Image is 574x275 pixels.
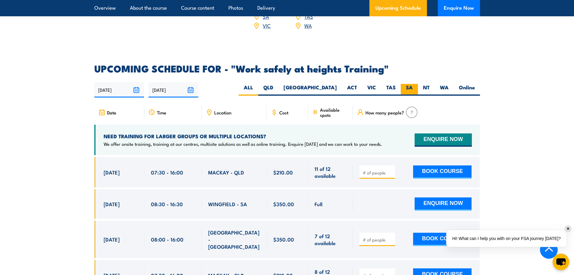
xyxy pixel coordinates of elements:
[304,13,313,20] a: TAS
[107,110,116,115] span: Date
[104,169,120,176] span: [DATE]
[446,230,567,247] div: Hi! What can I help you with on your FSA journey [DATE]?
[208,200,247,207] span: WINGFIELD - SA
[263,22,271,29] a: VIC
[315,232,346,247] span: 7 of 12 available
[315,165,346,179] span: 11 of 12 available
[381,84,401,96] label: TAS
[363,170,393,176] input: # of people
[104,133,382,139] h4: NEED TRAINING FOR LARGER GROUPS OR MULTIPLE LOCATIONS?
[149,82,198,98] input: To date
[239,84,258,96] label: ALL
[278,84,342,96] label: [GEOGRAPHIC_DATA]
[94,64,480,72] h2: UPCOMING SCHEDULE FOR - "Work safely at heights Training"
[104,236,120,243] span: [DATE]
[279,110,288,115] span: Cost
[415,133,472,147] button: ENQUIRE NOW
[258,84,278,96] label: QLD
[413,233,472,246] button: BOOK COURSE
[413,165,472,179] button: BOOK COURSE
[342,84,362,96] label: ACT
[454,84,480,96] label: Online
[151,236,183,243] span: 08:00 - 16:00
[104,200,120,207] span: [DATE]
[214,110,231,115] span: Location
[363,237,393,243] input: # of people
[565,225,571,232] div: ✕
[362,84,381,96] label: VIC
[320,107,349,117] span: Available spots
[273,200,294,207] span: $350.00
[435,84,454,96] label: WA
[273,236,294,243] span: $350.00
[208,169,244,176] span: MACKAY - QLD
[365,110,404,115] span: How many people?
[157,110,166,115] span: Time
[104,141,382,147] p: We offer onsite training, training at our centres, multisite solutions as well as online training...
[418,84,435,96] label: NT
[553,254,569,270] button: chat-button
[273,169,293,176] span: $210.00
[401,84,418,96] label: SA
[315,200,322,207] span: Full
[263,13,269,20] a: SA
[304,22,312,29] a: WA
[151,200,183,207] span: 08:30 - 16:30
[208,229,260,250] span: [GEOGRAPHIC_DATA] - [GEOGRAPHIC_DATA]
[151,169,183,176] span: 07:30 - 16:00
[415,197,472,211] button: ENQUIRE NOW
[94,82,144,98] input: From date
